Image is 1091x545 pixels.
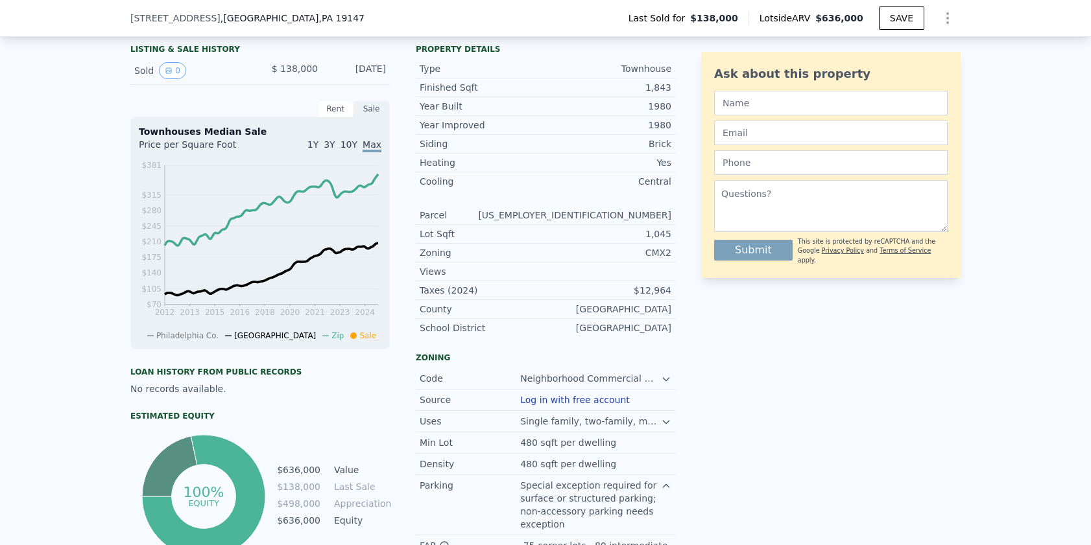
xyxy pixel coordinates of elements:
[230,308,250,317] tspan: 2016
[545,246,671,259] div: CMX2
[330,308,350,317] tspan: 2023
[156,331,219,340] span: Philadelphia Co.
[324,139,335,150] span: 3Y
[328,62,386,79] div: [DATE]
[139,138,260,159] div: Price per Square Foot
[420,156,545,169] div: Heating
[331,331,344,340] span: Zip
[359,331,376,340] span: Sale
[130,367,390,377] div: Loan history from public records
[318,13,365,23] span: , PA 19147
[690,12,738,25] span: $138,000
[276,513,321,528] td: $636,000
[420,479,520,492] div: Parking
[317,100,354,117] div: Rent
[420,415,520,428] div: Uses
[141,191,162,200] tspan: $315
[545,62,671,75] div: Townhouse
[545,119,671,132] div: 1980
[714,240,793,261] button: Submit
[420,303,545,316] div: County
[183,484,224,500] tspan: 100%
[545,156,671,169] div: Yes
[205,308,225,317] tspan: 2015
[416,353,675,363] div: Zoning
[272,64,318,74] span: $ 138,000
[822,247,864,254] a: Privacy Policy
[520,436,619,449] div: 480 sqft per dwelling
[545,227,671,240] div: 1,045
[139,125,381,138] div: Townhouses Median Sale
[307,139,318,150] span: 1Y
[420,100,545,113] div: Year Built
[280,308,300,317] tspan: 2020
[420,436,520,449] div: Min Lot
[255,308,275,317] tspan: 2018
[520,395,630,405] button: Log in with free account
[545,100,671,113] div: 1980
[141,161,162,170] tspan: $381
[545,81,671,94] div: 1,843
[141,284,162,294] tspan: $105
[130,411,390,421] div: Estimated Equity
[331,513,390,528] td: Equity
[141,237,162,246] tspan: $210
[221,12,365,25] span: , [GEOGRAPHIC_DATA]
[141,206,162,215] tspan: $280
[880,247,931,254] a: Terms of Service
[341,139,357,150] span: 10Y
[879,6,924,30] button: SAVE
[355,308,375,317] tspan: 2024
[478,209,671,222] div: [US_EMPLOYER_IDENTIFICATION_NUMBER]
[276,496,321,511] td: $498,000
[935,5,961,31] button: Show Options
[234,331,316,340] span: [GEOGRAPHIC_DATA]
[714,91,948,115] input: Name
[141,253,162,262] tspan: $175
[331,480,390,494] td: Last Sale
[798,237,948,265] div: This site is protected by reCAPTCHA and the Google and apply.
[420,62,545,75] div: Type
[420,227,545,240] div: Lot Sqft
[815,13,863,23] span: $636,000
[420,137,545,150] div: Siding
[714,150,948,175] input: Phone
[520,458,619,470] div: 480 sqft per dwelling
[714,121,948,145] input: Email
[141,222,162,231] tspan: $245
[130,382,390,395] div: No records available.
[331,463,390,477] td: Value
[520,372,661,385] div: Neighborhood Commercial Mixed-Use Districts
[520,415,661,428] div: Single family, two-family, multifamily, personal care homes, passive recreation, active recreatio...
[130,12,221,25] span: [STREET_ADDRESS]
[420,175,545,188] div: Cooling
[420,393,520,406] div: Source
[420,372,520,385] div: Code
[545,303,671,316] div: [GEOGRAPHIC_DATA]
[714,65,948,83] div: Ask about this property
[159,62,186,79] button: View historical data
[363,139,381,152] span: Max
[420,265,545,278] div: Views
[420,284,545,297] div: Taxes (2024)
[276,480,321,494] td: $138,000
[760,12,815,25] span: Lotside ARV
[188,498,219,507] tspan: equity
[420,81,545,94] div: Finished Sqft
[545,137,671,150] div: Brick
[545,321,671,334] div: [GEOGRAPHIC_DATA]
[545,284,671,297] div: $12,964
[520,479,661,531] div: Special exception required for surface or structured parking; non-accessory parking needs exception
[420,209,478,222] div: Parcel
[420,458,520,470] div: Density
[420,119,545,132] div: Year Improved
[354,100,390,117] div: Sale
[134,62,250,79] div: Sold
[141,268,162,277] tspan: $140
[416,44,675,54] div: Property details
[420,246,545,259] div: Zoning
[331,496,390,511] td: Appreciation
[629,12,691,25] span: Last Sold for
[545,175,671,188] div: Central
[420,321,545,334] div: School District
